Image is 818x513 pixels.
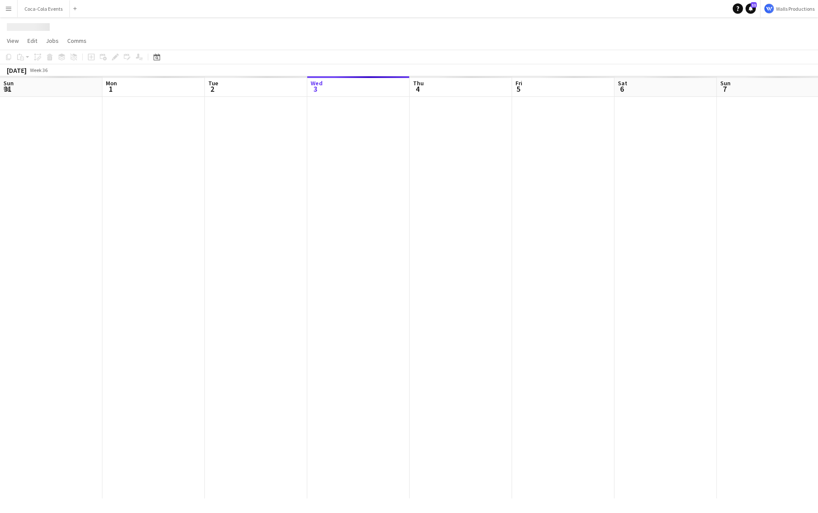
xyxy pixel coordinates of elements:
[311,79,323,87] span: Wed
[776,6,815,12] span: Walls Productions
[309,84,323,94] span: 3
[7,66,27,75] div: [DATE]
[67,37,87,45] span: Comms
[207,84,218,94] span: 2
[64,35,90,46] a: Comms
[617,84,627,94] span: 6
[28,67,50,73] span: Week 36
[764,3,774,14] img: Logo
[515,79,522,87] span: Fri
[3,35,22,46] a: View
[42,35,62,46] a: Jobs
[720,79,731,87] span: Sun
[105,84,117,94] span: 1
[514,84,522,94] span: 5
[751,2,757,8] span: 11
[746,3,756,14] a: 11
[618,79,627,87] span: Sat
[27,37,37,45] span: Edit
[24,35,41,46] a: Edit
[106,79,117,87] span: Mon
[412,84,424,94] span: 4
[7,37,19,45] span: View
[3,79,14,87] span: Sun
[2,84,14,94] span: 31
[208,79,218,87] span: Tue
[413,79,424,87] span: Thu
[719,84,731,94] span: 7
[46,37,59,45] span: Jobs
[18,0,70,17] button: Coca-Cola Events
